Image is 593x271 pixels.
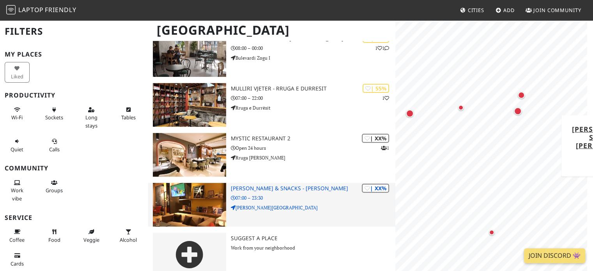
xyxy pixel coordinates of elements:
[153,83,226,127] img: Mulliri Vjeter - Rruga e Durresit
[231,185,396,192] h3: [PERSON_NAME] & Snacks - [PERSON_NAME]
[6,4,76,17] a: LaptopFriendly LaptopFriendly
[5,19,143,43] h2: Filters
[45,114,63,121] span: Power sockets
[79,103,104,132] button: Long stays
[456,103,466,112] div: Map marker
[533,7,581,14] span: Join Community
[153,33,226,77] img: Destil Creative Hub Tirana
[42,135,67,156] button: Calls
[116,103,141,124] button: Tables
[5,92,143,99] h3: Productivity
[49,146,60,153] span: Video/audio calls
[231,85,396,92] h3: Mulliri Vjeter - Rruga e Durresit
[503,7,515,14] span: Add
[231,235,396,242] h3: Suggest a Place
[45,5,76,14] span: Friendly
[231,194,396,202] p: 07:00 – 23:30
[83,236,99,243] span: Veggie
[231,204,396,211] p: [PERSON_NAME][GEOGRAPHIC_DATA]
[512,106,523,117] div: Map marker
[381,144,389,152] p: 1
[42,176,67,197] button: Groups
[46,187,63,194] span: Group tables
[153,183,226,227] img: Sophie Caffe & Snacks - Ali Demi
[362,134,389,143] div: | XX%
[5,225,30,246] button: Coffee
[468,7,484,14] span: Cities
[231,54,396,62] p: Bulevardi Zogu I
[363,84,389,93] div: | 55%
[48,236,60,243] span: Food
[516,90,526,100] div: Map marker
[150,19,394,41] h1: [GEOGRAPHIC_DATA]
[5,165,143,172] h3: Community
[5,135,30,156] button: Quiet
[492,3,518,17] a: Add
[153,133,226,177] img: Mystic Restaurant 2
[11,260,24,267] span: Credit cards
[231,244,396,252] p: Work from your neighborhood
[231,94,396,102] p: 07:00 – 22:00
[231,154,396,161] p: Rruga [PERSON_NAME]
[121,114,136,121] span: Work-friendly tables
[231,104,396,112] p: Rruga e Durrësit
[5,51,143,58] h3: My Places
[5,214,143,221] h3: Service
[5,103,30,124] button: Wi-Fi
[11,187,23,202] span: People working
[148,33,395,77] a: Destil Creative Hub Tirana | 74% 11 Destil Creative Hub [GEOGRAPHIC_DATA] 08:00 – 00:00 Bulevardi...
[5,249,30,270] button: Cards
[18,5,44,14] span: Laptop
[120,236,137,243] span: Alcohol
[79,225,104,246] button: Veggie
[522,3,584,17] a: Join Community
[231,144,396,152] p: Open 24 hours
[148,183,395,227] a: Sophie Caffe & Snacks - Ali Demi | XX% [PERSON_NAME] & Snacks - [PERSON_NAME] 07:00 – 23:30 [PERS...
[42,103,67,124] button: Sockets
[382,94,389,102] p: 1
[148,133,395,177] a: Mystic Restaurant 2 | XX% 1 Mystic Restaurant 2 Open 24 hours Rruga [PERSON_NAME]
[231,135,396,142] h3: Mystic Restaurant 2
[148,83,395,127] a: Mulliri Vjeter - Rruga e Durresit | 55% 1 Mulliri Vjeter - Rruga e Durresit 07:00 – 22:00 Rruga e...
[85,114,97,129] span: Long stays
[116,225,141,246] button: Alcohol
[42,225,67,246] button: Food
[404,108,415,119] div: Map marker
[362,184,389,193] div: | XX%
[11,114,23,121] span: Stable Wi-Fi
[11,146,23,153] span: Quiet
[6,5,16,14] img: LaptopFriendly
[457,3,487,17] a: Cities
[5,176,30,205] button: Work vibe
[9,236,25,243] span: Coffee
